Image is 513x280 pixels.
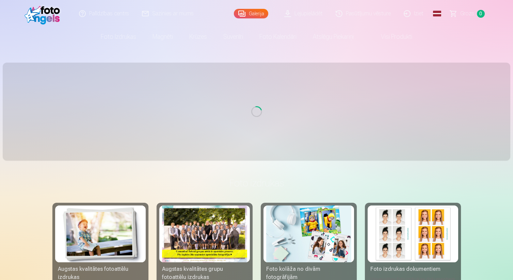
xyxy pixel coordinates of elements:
img: Foto kolāža no divām fotogrāfijām [266,205,351,262]
img: Foto izdrukas dokumentiem [370,205,455,262]
a: Foto izdrukas [93,27,144,46]
div: Foto izdrukas dokumentiem [368,265,458,273]
span: Grozs [460,10,474,18]
a: Visi produkti [362,27,420,46]
a: Suvenīri [215,27,251,46]
h3: Foto izdrukas [58,177,455,189]
a: Galerija [234,9,268,18]
img: /fa1 [25,3,64,24]
a: Magnēti [144,27,181,46]
a: Foto kalendāri [251,27,305,46]
span: 0 [477,10,485,18]
img: Augstas kvalitātes fotoattēlu izdrukas [58,205,143,262]
a: Atslēgu piekariņi [305,27,362,46]
a: Krūzes [181,27,215,46]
